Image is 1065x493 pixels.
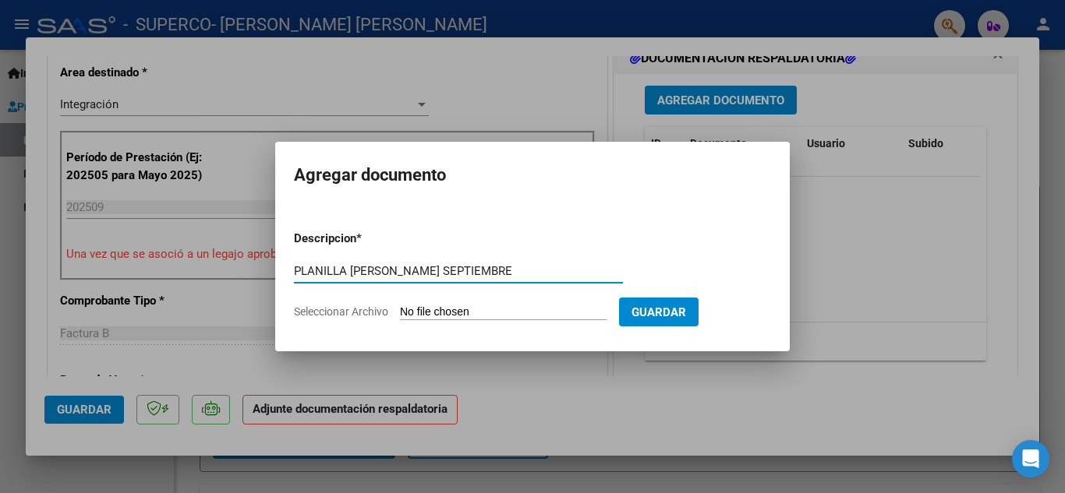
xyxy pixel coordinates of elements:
[632,305,686,319] span: Guardar
[619,298,699,326] button: Guardar
[1012,440,1049,477] div: Open Intercom Messenger
[294,160,771,190] h2: Agregar documento
[294,305,388,318] span: Seleccionar Archivo
[294,230,437,248] p: Descripcion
